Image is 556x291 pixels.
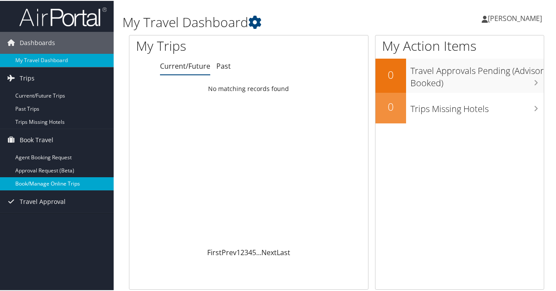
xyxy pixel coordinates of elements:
[277,247,290,256] a: Last
[375,98,406,113] h2: 0
[482,4,551,31] a: [PERSON_NAME]
[236,247,240,256] a: 1
[122,12,408,31] h1: My Travel Dashboard
[488,13,542,22] span: [PERSON_NAME]
[19,6,107,26] img: airportal-logo.png
[240,247,244,256] a: 2
[252,247,256,256] a: 5
[20,67,35,88] span: Trips
[256,247,261,256] span: …
[20,128,53,150] span: Book Travel
[136,36,262,54] h1: My Trips
[207,247,222,256] a: First
[248,247,252,256] a: 4
[261,247,277,256] a: Next
[375,67,406,81] h2: 0
[129,80,368,96] td: No matching records found
[20,31,55,53] span: Dashboards
[244,247,248,256] a: 3
[216,60,231,70] a: Past
[222,247,236,256] a: Prev
[375,58,544,91] a: 0Travel Approvals Pending (Advisor Booked)
[375,92,544,123] a: 0Trips Missing Hotels
[410,60,544,88] h3: Travel Approvals Pending (Advisor Booked)
[410,98,544,114] h3: Trips Missing Hotels
[375,36,544,54] h1: My Action Items
[160,60,210,70] a: Current/Future
[20,190,66,212] span: Travel Approval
